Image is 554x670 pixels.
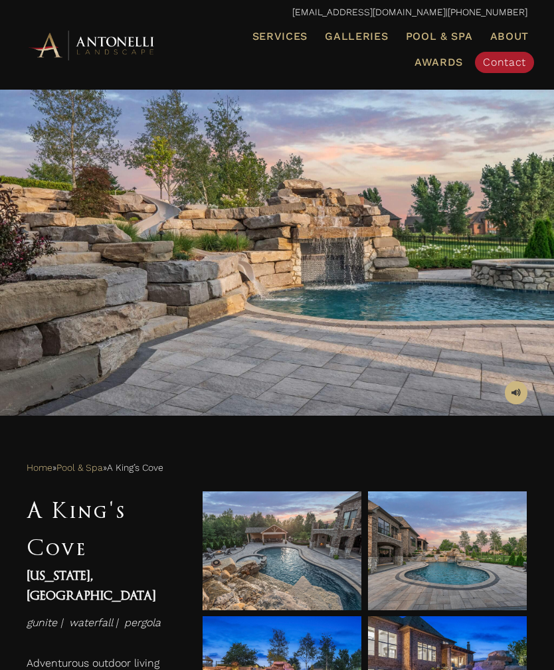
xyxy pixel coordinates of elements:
[27,459,52,477] a: Home
[56,459,103,477] a: Pool & Spa
[252,31,308,42] span: Services
[27,616,161,629] em: gunite | waterfall | pergola
[409,54,468,71] a: Awards
[27,29,158,62] img: Antonelli Horizontal Logo
[401,28,478,45] a: Pool & Spa
[448,7,527,17] a: [PHONE_NUMBER]
[292,7,446,17] a: [EMAIL_ADDRESS][DOMAIN_NAME]
[27,566,176,607] h4: [US_STATE], [GEOGRAPHIC_DATA]
[27,3,527,21] p: |
[107,459,163,477] span: A King’s Cove
[475,52,534,73] a: Contact
[415,56,463,68] span: Awards
[325,30,388,42] span: Galleries
[27,459,163,477] span: » »
[247,28,314,45] a: Services
[483,56,526,68] span: Contact
[320,28,393,45] a: Galleries
[27,458,527,477] nav: Breadcrumbs
[27,491,176,566] h1: A King's Cove
[406,30,473,42] span: Pool & Spa
[485,28,535,45] a: About
[490,31,529,42] span: About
